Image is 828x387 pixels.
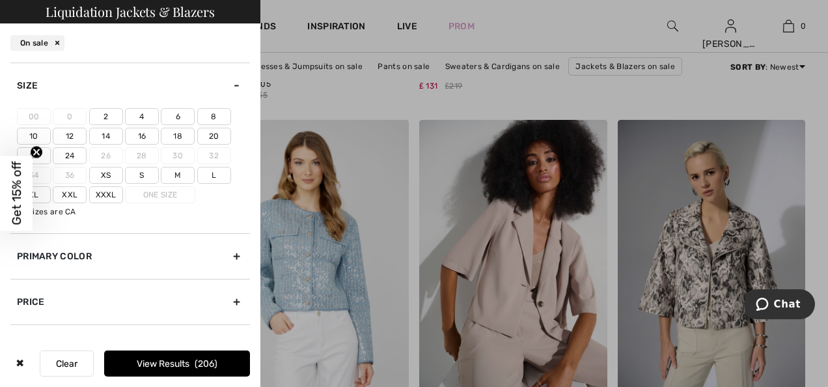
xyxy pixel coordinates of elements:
label: Xxxl [89,186,123,203]
label: 36 [53,167,87,184]
label: 12 [53,128,87,145]
div: Size [10,63,250,108]
label: M [161,167,195,184]
label: 14 [89,128,123,145]
label: L [197,167,231,184]
label: 10 [17,128,51,145]
label: 20 [197,128,231,145]
label: 16 [125,128,159,145]
label: 8 [197,108,231,125]
label: S [125,167,159,184]
span: 206 [195,358,217,369]
button: Close teaser [30,146,43,159]
div: ✖ [10,351,29,377]
span: Get 15% off [9,162,24,225]
label: 00 [17,108,51,125]
label: 34 [17,167,51,184]
label: 24 [53,147,87,164]
label: 4 [125,108,159,125]
div: Sale [10,324,250,370]
div: Price [10,279,250,324]
div: All sizes are CA [17,206,250,218]
label: Xxl [53,186,87,203]
button: Clear [40,351,94,377]
div: Primary Color [10,233,250,279]
label: Xs [89,167,123,184]
label: 2 [89,108,123,125]
label: 18 [161,128,195,145]
button: View Results206 [104,351,250,377]
label: Xl [17,186,51,203]
label: 32 [197,147,231,164]
div: On sale [10,35,64,51]
label: 6 [161,108,195,125]
label: 28 [125,147,159,164]
label: 0 [53,108,87,125]
label: 26 [89,147,123,164]
label: 30 [161,147,195,164]
iframe: Opens a widget where you can chat to one of our agents [745,289,815,322]
label: One Size [125,186,195,203]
